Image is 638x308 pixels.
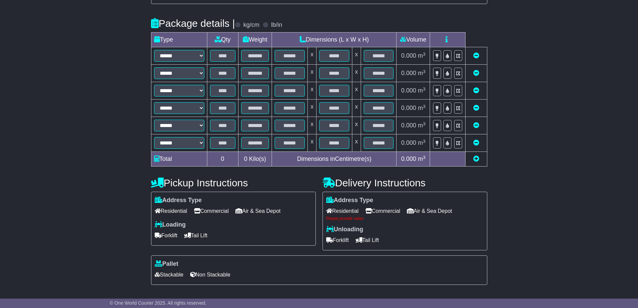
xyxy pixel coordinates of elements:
[352,117,361,134] td: x
[352,82,361,100] td: x
[308,134,316,152] td: x
[423,86,426,91] sup: 3
[207,33,238,47] td: Qty
[356,235,379,245] span: Tail Lift
[323,177,487,188] h4: Delivery Instructions
[423,69,426,74] sup: 3
[110,300,207,306] span: © One World Courier 2025. All rights reserved.
[352,47,361,65] td: x
[418,52,426,59] span: m
[473,87,479,94] a: Remove this item
[151,18,235,29] h4: Package details |
[401,105,416,111] span: 0.000
[271,21,282,29] label: lb/in
[272,152,397,167] td: Dimensions in Centimetre(s)
[155,269,184,280] span: Stackable
[407,206,452,216] span: Air & Sea Depot
[473,156,479,162] a: Add new item
[473,52,479,59] a: Remove this item
[473,70,479,76] a: Remove this item
[326,197,373,204] label: Address Type
[151,177,316,188] h4: Pickup Instructions
[326,235,349,245] span: Forklift
[473,105,479,111] a: Remove this item
[308,47,316,65] td: x
[473,139,479,146] a: Remove this item
[352,65,361,82] td: x
[401,87,416,94] span: 0.000
[155,260,179,268] label: Pallet
[423,139,426,144] sup: 3
[473,122,479,129] a: Remove this item
[155,197,202,204] label: Address Type
[238,152,272,167] td: Kilo(s)
[423,155,426,160] sup: 3
[365,206,400,216] span: Commercial
[194,206,229,216] span: Commercial
[418,122,426,129] span: m
[401,139,416,146] span: 0.000
[151,152,207,167] td: Total
[401,52,416,59] span: 0.000
[308,82,316,100] td: x
[326,206,359,216] span: Residential
[418,70,426,76] span: m
[155,230,178,241] span: Forklift
[423,121,426,126] sup: 3
[207,152,238,167] td: 0
[423,104,426,109] sup: 3
[190,269,230,280] span: Non Stackable
[244,156,247,162] span: 0
[155,206,187,216] span: Residential
[352,134,361,152] td: x
[418,156,426,162] span: m
[418,139,426,146] span: m
[397,33,430,47] td: Volume
[401,156,416,162] span: 0.000
[352,100,361,117] td: x
[418,105,426,111] span: m
[151,33,207,47] td: Type
[243,21,259,29] label: kg/cm
[326,226,363,233] label: Unloading
[308,100,316,117] td: x
[418,87,426,94] span: m
[272,33,397,47] td: Dimensions (L x W x H)
[308,117,316,134] td: x
[235,206,281,216] span: Air & Sea Depot
[401,122,416,129] span: 0.000
[184,230,208,241] span: Tail Lift
[423,52,426,57] sup: 3
[308,65,316,82] td: x
[238,33,272,47] td: Weight
[326,216,484,221] div: Please provide value
[401,70,416,76] span: 0.000
[155,221,186,229] label: Loading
